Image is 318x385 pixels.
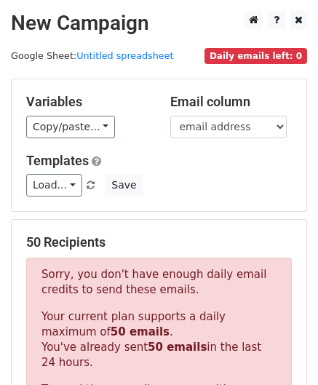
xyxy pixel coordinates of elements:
h5: Variables [26,94,148,110]
a: Untitled spreadsheet [76,50,173,61]
p: Your current plan supports a daily maximum of . You've already sent in the last 24 hours. [41,309,277,370]
h2: New Campaign [11,11,307,36]
strong: 50 emails [148,341,207,354]
a: Copy/paste... [26,116,115,138]
h5: 50 Recipients [26,234,292,250]
button: Save [105,174,143,197]
h5: Email column [170,94,293,110]
a: Load... [26,174,82,197]
iframe: Chat Widget [245,315,318,385]
small: Google Sheet: [11,50,174,61]
a: Templates [26,153,89,168]
a: Daily emails left: 0 [204,50,307,61]
strong: 50 emails [111,325,170,338]
p: Sorry, you don't have enough daily email credits to send these emails. [41,267,277,298]
span: Daily emails left: 0 [204,48,307,64]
